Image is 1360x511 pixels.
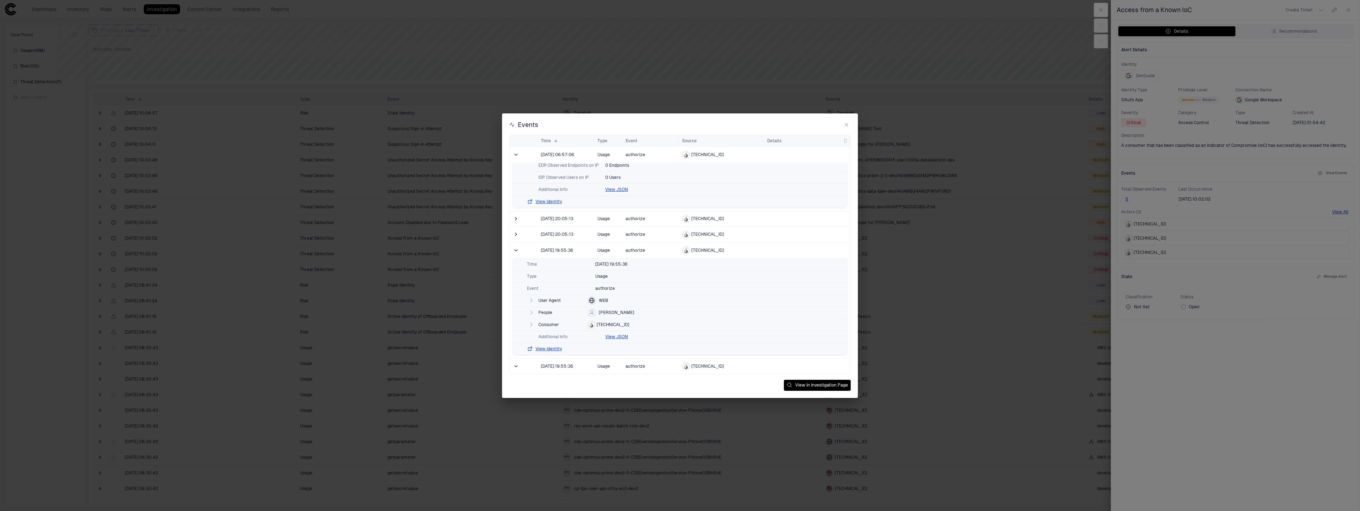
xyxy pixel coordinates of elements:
[541,247,573,253] span: [DATE] 19:55:36
[589,322,594,328] div: Tor
[683,247,689,253] div: Tor
[691,152,724,158] span: [TECHNICAL_ID]
[691,231,724,237] span: [TECHNICAL_ID]
[527,346,562,352] button: View Identity
[691,216,724,222] span: [TECHNICAL_ID]
[597,243,620,257] span: Usage
[541,363,573,369] div: 8/6/2025 00:55:36 (GMT+00:00 UTC)
[605,187,628,192] button: View JSON
[538,334,602,340] span: Additional Info
[682,138,697,144] span: Source
[597,148,620,162] span: Usage
[597,212,620,226] span: Usage
[595,286,615,291] span: authorize
[595,261,627,267] span: [DATE] 19:55:36
[691,247,724,253] span: [TECHNICAL_ID]
[594,259,637,270] button: 8/6/2025 00:55:36 (GMT+00:00 UTC)
[538,187,602,192] span: Additional Info
[626,232,645,237] span: authorize
[538,298,585,303] span: User Agent
[595,273,608,279] span: Usage
[784,380,851,391] button: View In Investigation Page
[541,216,573,222] span: [DATE] 20:05:13
[683,363,689,369] div: Tor
[509,121,538,129] div: Events
[597,227,620,241] span: Usage
[605,175,621,180] div: 0 Users
[597,322,629,328] span: [TECHNICAL_ID]
[626,364,645,369] span: authorize
[599,298,608,303] span: WEB
[683,231,689,237] div: Tor
[683,152,689,158] div: Tor
[767,138,782,144] span: Details
[594,271,618,282] button: Usage
[691,363,724,369] span: [TECHNICAL_ID]
[541,363,573,369] span: [DATE] 19:55:36
[594,283,625,294] button: authorize
[541,231,573,237] span: [DATE] 20:05:13
[527,286,591,291] span: Event
[538,163,602,168] span: EDR Observed Endpoints on IP
[597,138,607,144] span: Type
[527,273,591,279] span: Type
[538,175,602,180] span: IDP Observed Users on IP
[626,216,645,221] span: authorize
[626,248,645,253] span: authorize
[683,216,689,222] div: Tor
[538,310,585,315] span: People
[527,261,591,267] span: Time
[541,152,574,158] span: [DATE] 06:57:06
[541,216,573,222] div: 8/6/2025 01:05:13 (GMT+00:00 UTC)
[527,199,562,204] button: View Identity
[541,138,551,144] span: Time
[599,310,634,315] span: [PERSON_NAME]
[541,152,574,158] div: 8/6/2025 11:57:06 (GMT+00:00 UTC)
[605,334,628,340] button: View JSON
[541,231,573,237] div: 8/6/2025 01:05:13 (GMT+00:00 UTC)
[597,359,620,373] span: Usage
[541,247,573,253] div: 8/6/2025 00:55:36 (GMT+00:00 UTC)
[626,152,645,157] span: authorize
[626,138,637,144] span: Event
[605,163,629,168] div: 0 Endpoints
[538,322,585,328] span: Consumer
[595,261,627,267] div: 8/6/2025 00:55:36 (GMT+00:00 UTC)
